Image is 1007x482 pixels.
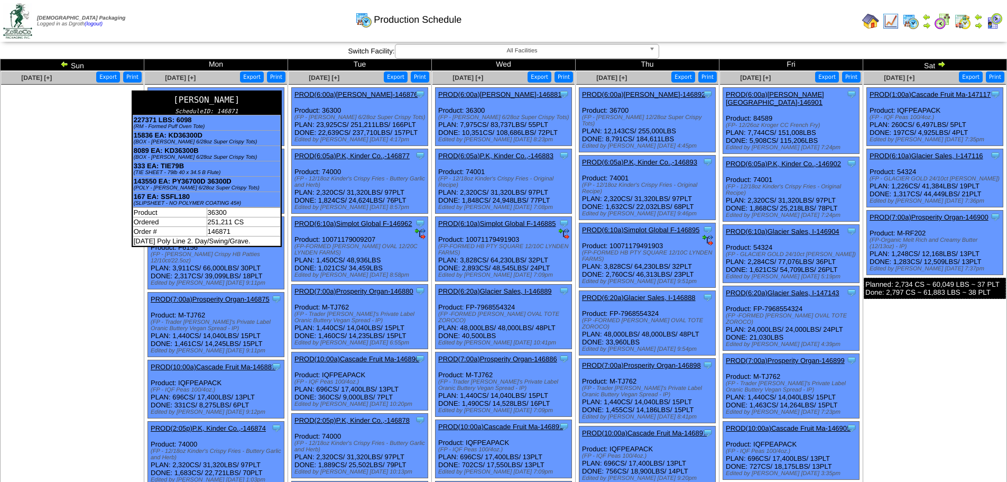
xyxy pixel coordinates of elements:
div: (FP - [PERSON_NAME] Crispy HB Patties 12/10ct/22.5oz) [151,251,284,264]
a: PROD(6:10a)Simplot Global F-146962 [294,220,412,228]
td: Order # [133,226,207,236]
div: (FP- 12/26oz Kroger CC French Fry) [726,122,859,129]
button: Export [815,71,839,83]
div: Product: M-TJ762 PLAN: 1,440CS / 14,040LBS / 15PLT DONE: 1,455CS / 14,186LBS / 15PLT [579,359,716,423]
div: (FP - 12/18oz Kinder's Crispy Fries - Buttery Garlic and Herb) [294,176,428,188]
div: (SLIPSHEET - NO POLYMER COATING 45#) [134,201,280,206]
img: Tooltip [703,428,713,438]
div: Edited by [PERSON_NAME] [DATE] 8:57pm [294,204,428,211]
div: (FP - GLACIER GOLD 24/10ct [PERSON_NAME]) [870,176,1003,182]
a: [DATE] [+] [165,74,196,81]
img: Tooltip [990,89,1001,99]
div: Product: IQFPEAPACK PLAN: 260CS / 6,497LBS / 5PLT DONE: 197CS / 4,925LBS / 4PLT [867,88,1003,146]
a: PROD(7:00a)Prosperity Organ-146875 [151,295,270,303]
img: Tooltip [846,226,857,237]
div: (POLY - [PERSON_NAME] 6/28oz Super Crispy Tots) [134,185,280,191]
img: line_graph.gif [882,13,899,30]
div: ScheduleID: 146871 [133,108,281,115]
a: PROD(2:05p)P.K, Kinder Co.,-146878 [294,416,410,424]
div: Product: M-RF202 PLAN: 1,248CS / 12,168LBS / 13PLT DONE: 1,283CS / 12,509LBS / 13PLT [867,211,1003,275]
div: Edited by [PERSON_NAME] [DATE] 4:17pm [294,137,428,143]
div: Edited by [PERSON_NAME] [DATE] 10:41pm [438,340,571,346]
img: arrowright.gif [937,60,946,68]
img: Tooltip [990,212,1001,222]
a: PROD(6:10a)Simplot Global F-146885 [438,220,556,228]
div: Edited by [PERSON_NAME] [DATE] 3:35pm [726,470,859,477]
div: Product: 74001 PLAN: 2,320CS / 31,320LBS / 97PLT DONE: 1,848CS / 24,948LBS / 77PLT [436,149,572,214]
img: Tooltip [703,360,713,370]
div: Edited by [PERSON_NAME] [DATE] 7:24pm [726,144,859,151]
img: Tooltip [703,89,713,99]
button: Print [123,71,142,83]
img: Tooltip [559,150,569,161]
img: calendarblend.gif [934,13,951,30]
a: PROD(1:00a)Cascade Fruit Ma-147117 [870,90,991,98]
a: PROD(2:05p)P.K, Kinder Co.,-146874 [151,424,266,432]
span: Production Schedule [374,14,461,25]
b: 8089 EA: KD36300B [134,147,199,154]
a: [DATE] [+] [740,74,771,81]
div: Product: M-TJ762 PLAN: 1,440CS / 14,040LBS / 15PLT DONE: 1,460CS / 14,235LBS / 15PLT [292,285,428,349]
div: (FP - IQF Peas 100/4oz.) [870,114,1003,121]
img: Tooltip [559,89,569,99]
div: Product: 36300 PLAN: 7,975CS / 83,737LBS / 55PLT DONE: 10,351CS / 108,686LBS / 72PLT [436,88,572,146]
div: Product: 84589 PLAN: 7,744CS / 151,008LBS DONE: 5,908CS / 115,206LBS [723,88,860,154]
img: arrowleft.gif [974,13,983,21]
a: [DATE] [+] [452,74,483,81]
a: (logout) [85,21,103,27]
button: Export [240,71,264,83]
td: 36300 [207,207,280,217]
a: PROD(6:20a)Glacier Sales, I-147143 [726,289,839,297]
div: Planned: 2,734 CS ~ 60,049 LBS ~ 37 PLT Done: 2,797 CS ~ 61,883 LBS ~ 38 PLT [864,278,1006,299]
div: Product: IQFPEAPACK PLAN: 696CS / 17,400LBS / 13PLT DONE: 331CS / 8,275LBS / 6PLT [148,360,284,419]
div: (FP-FORMED [PERSON_NAME] OVAL 12/20C LYNDEN FARMS) [294,243,428,256]
img: Tooltip [703,157,713,167]
div: (FP - IQF Peas 100/4oz.) [438,447,571,453]
b: 15836 EA: KD36300D [134,131,202,139]
span: [DEMOGRAPHIC_DATA] Packaging [37,15,125,21]
div: Product: 10071179009207 PLAN: 1,450CS / 48,936LBS DONE: 1,021CS / 34,459LBS [292,217,428,281]
img: Tooltip [559,218,569,229]
a: PROD(7:00a)Prosperity Organ-146899 [726,357,845,365]
a: PROD(6:20a)Glacier Sales, I-146888 [582,294,696,302]
div: (FP - Trader [PERSON_NAME]'s Private Label Oranic Buttery Vegan Spread - IP) [294,311,428,324]
img: Tooltip [271,361,282,372]
img: ediSmall.gif [415,229,426,239]
img: Tooltip [990,150,1001,161]
div: (FP - IQF Peas 100/4oz.) [294,379,428,385]
a: PROD(6:05a)P.K, Kinder Co.,-146893 [582,158,697,166]
div: (FP - [PERSON_NAME] 6/28oz Super Crispy Tots) [438,114,571,121]
img: ediSmall.gif [559,229,569,239]
a: PROD(6:00a)[PERSON_NAME]-146876 [294,90,418,98]
a: PROD(6:00a)[PERSON_NAME]-146892 [582,90,705,98]
div: (BOX - [PERSON_NAME] 6/28oz Super Crispy Tots) [134,139,280,145]
div: Edited by [PERSON_NAME] [DATE] 7:08pm [438,204,571,211]
div: (FP - 12/18oz Kinder's Crispy Fries - Buttery Garlic and Herb) [151,448,284,461]
img: Tooltip [415,415,426,425]
div: Product: M-TJ762 PLAN: 1,440CS / 14,040LBS / 15PLT DONE: 1,463CS / 14,264LBS / 15PLT [723,354,860,419]
td: Product [133,207,207,217]
div: Edited by [PERSON_NAME] [DATE] 10:20pm [294,401,428,407]
a: PROD(6:10a)Simplot Global F-146895 [582,226,700,234]
div: (FP - 12/18oz Kinder's Crispy Fries - Original Recipe) [726,184,859,196]
div: (FP - 12/18oz Kinder's Crispy Fries - Buttery Garlic and Herb) [294,440,428,453]
a: PROD(6:10a)Glacier Sales, I-146904 [726,228,839,235]
span: [DATE] [+] [309,74,339,81]
div: Product: 74001 PLAN: 2,320CS / 31,320LBS / 97PLT DONE: 1,868CS / 25,218LBS / 78PLT [723,157,860,222]
td: 251,211 CS [207,217,280,226]
div: Edited by [PERSON_NAME] [DATE] 4:39pm [726,341,859,348]
div: Product: 74000 PLAN: 2,320CS / 31,320LBS / 97PLT DONE: 1,889CS / 25,502LBS / 79PLT [292,414,428,478]
div: (FP - 12/18oz Kinder's Crispy Fries - Original Recipe) [438,176,571,188]
td: Sat [863,59,1007,71]
a: PROD(7:00a)Prosperity Organ-146900 [870,213,988,221]
div: Product: FP-7968554324 PLAN: 48,000LBS / 48,000LBS / 48PLT DONE: 33,960LBS [579,291,716,356]
img: zoroco-logo-small.webp [3,3,32,39]
div: (BOX - [PERSON_NAME] 6/28oz Super Crispy Tots) [134,154,280,160]
div: Product: IQFPEAPACK PLAN: 696CS / 17,400LBS / 13PLT DONE: 702CS / 17,550LBS / 13PLT [436,420,572,478]
img: Tooltip [703,292,713,303]
div: Edited by [PERSON_NAME] [DATE] 9:46pm [582,211,715,217]
img: Tooltip [846,355,857,366]
a: PROD(6:05a)P.K, Kinder Co.,-146883 [438,152,553,160]
button: Export [671,71,695,83]
a: PROD(6:00a)[PERSON_NAME]-146881 [438,90,561,98]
